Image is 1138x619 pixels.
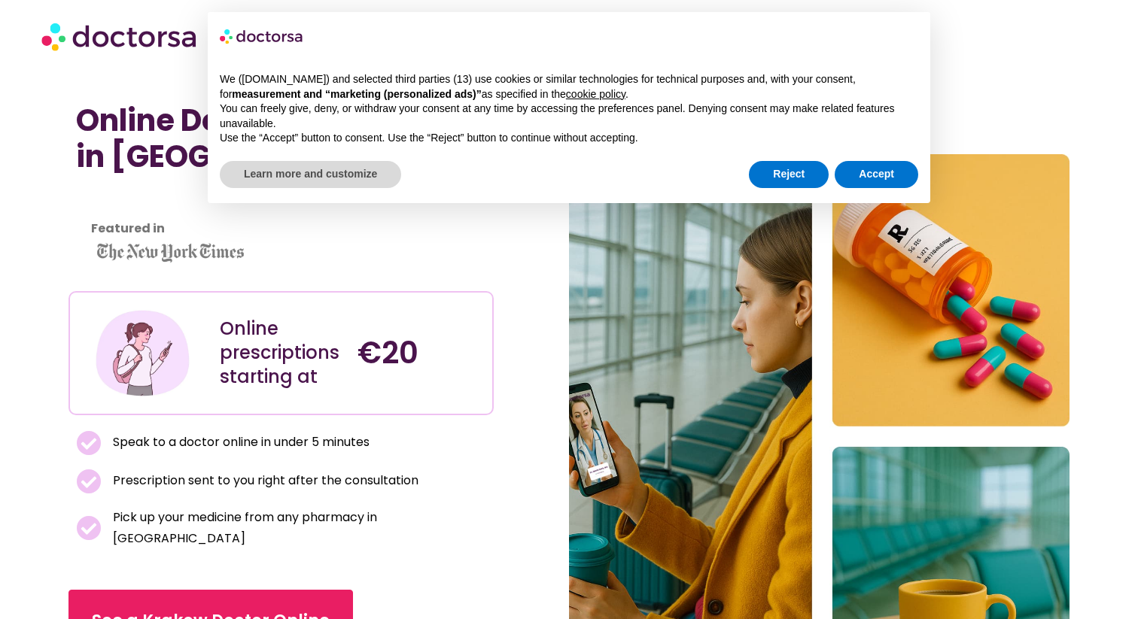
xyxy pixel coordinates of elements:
[109,432,370,453] span: Speak to a doctor online in under 5 minutes
[93,304,192,402] img: Illustration depicting a young woman in a casual outfit, engaged with her smartphone. She has a p...
[76,190,302,208] iframe: Customer reviews powered by Trustpilot
[220,102,918,131] p: You can freely give, deny, or withdraw your consent at any time by accessing the preferences pane...
[76,102,487,174] h1: Online Doctor Prescription in [GEOGRAPHIC_DATA]
[220,317,343,389] div: Online prescriptions starting at
[109,507,486,549] span: Pick up your medicine from any pharmacy in [GEOGRAPHIC_DATA]
[76,208,487,226] iframe: Customer reviews powered by Trustpilot
[566,88,625,100] a: cookie policy
[358,335,481,371] h4: €20
[232,88,481,100] strong: measurement and “marketing (personalized ads)”
[220,72,918,102] p: We ([DOMAIN_NAME]) and selected third parties (13) use cookies or similar technologies for techni...
[91,220,165,237] strong: Featured in
[749,161,829,188] button: Reject
[220,161,401,188] button: Learn more and customize
[835,161,918,188] button: Accept
[109,470,418,491] span: Prescription sent to you right after the consultation
[220,24,304,48] img: logo
[220,131,918,146] p: Use the “Accept” button to consent. Use the “Reject” button to continue without accepting.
